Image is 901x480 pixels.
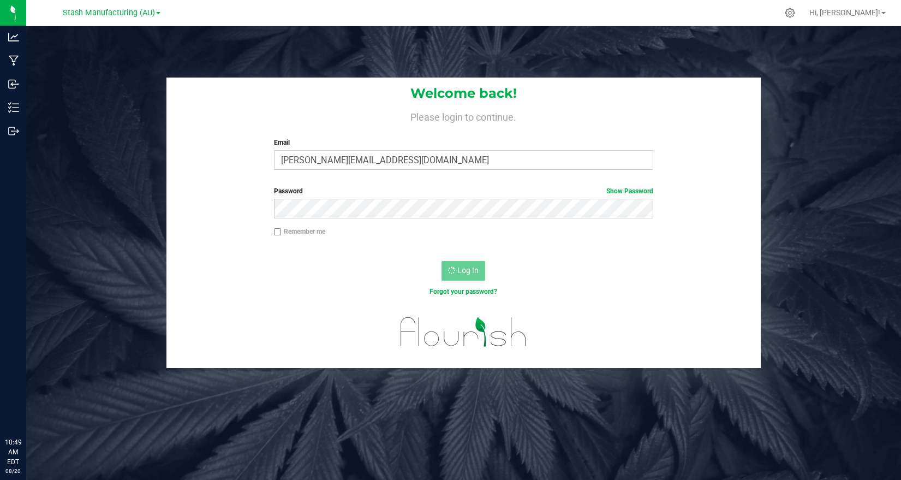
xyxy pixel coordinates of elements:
span: Log In [457,266,479,275]
p: 08/20 [5,467,21,475]
span: Password [274,187,303,195]
input: Remember me [274,228,282,236]
p: 10:49 AM EDT [5,437,21,467]
a: Forgot your password? [429,288,497,295]
inline-svg: Outbound [8,126,19,137]
inline-svg: Manufacturing [8,55,19,66]
a: Show Password [606,187,653,195]
label: Email [274,138,654,147]
button: Log In [441,261,485,281]
div: Manage settings [783,8,797,18]
span: Hi, [PERSON_NAME]! [809,8,880,17]
inline-svg: Analytics [8,32,19,43]
label: Remember me [274,227,325,236]
img: flourish_logo.svg [389,308,538,356]
inline-svg: Inventory [8,102,19,113]
h1: Welcome back! [166,86,761,100]
h4: Please login to continue. [166,109,761,122]
inline-svg: Inbound [8,79,19,90]
span: Stash Manufacturing (AU) [63,8,155,17]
